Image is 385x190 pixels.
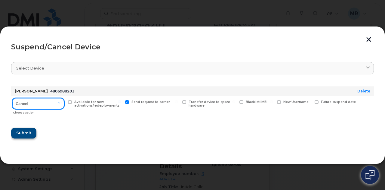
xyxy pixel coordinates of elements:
[74,100,119,108] span: Available for new activations/redeployments
[118,100,121,103] input: Send request to carrier
[131,100,170,104] span: Send request to carrier
[175,100,178,103] input: Transfer device to spare hardware
[246,100,267,104] span: Blacklist IMEI
[189,100,230,108] span: Transfer device to spare hardware
[283,100,309,104] span: New Username
[357,89,370,93] a: Delete
[307,100,310,103] input: Future suspend date
[270,100,273,103] input: New Username
[321,100,356,104] span: Future suspend date
[11,43,374,51] div: Suspend/Cancel Device
[232,100,235,103] input: Blacklist IMEI
[365,170,375,180] img: Open chat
